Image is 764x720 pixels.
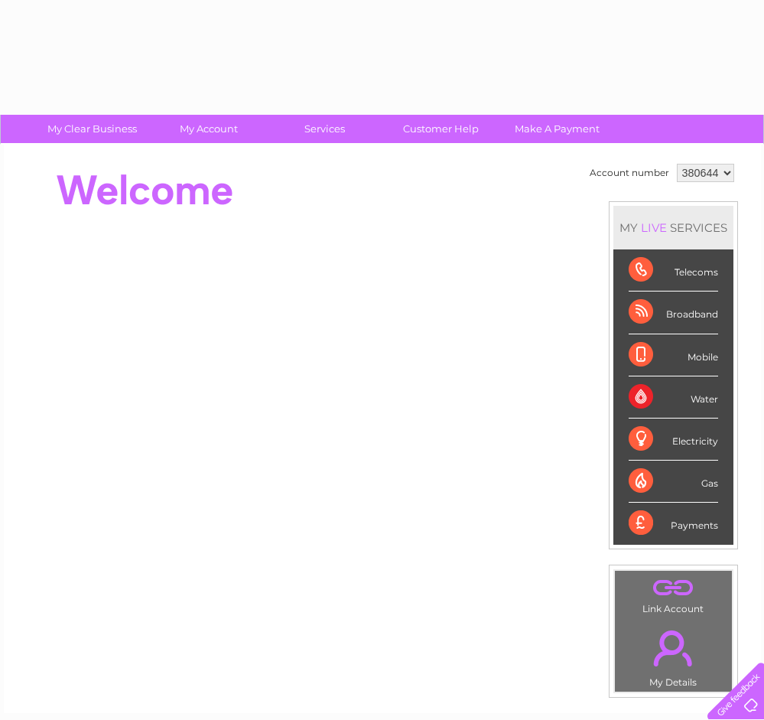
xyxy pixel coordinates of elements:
[29,115,155,143] a: My Clear Business
[494,115,620,143] a: Make A Payment
[629,292,718,334] div: Broadband
[638,220,670,235] div: LIVE
[619,575,728,601] a: .
[378,115,504,143] a: Customer Help
[629,503,718,544] div: Payments
[619,621,728,675] a: .
[614,570,733,618] td: Link Account
[586,160,673,186] td: Account number
[613,206,733,249] div: MY SERVICES
[614,617,733,692] td: My Details
[629,419,718,461] div: Electricity
[629,461,718,503] div: Gas
[629,249,718,292] div: Telecoms
[262,115,388,143] a: Services
[145,115,271,143] a: My Account
[629,334,718,376] div: Mobile
[629,376,718,419] div: Water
